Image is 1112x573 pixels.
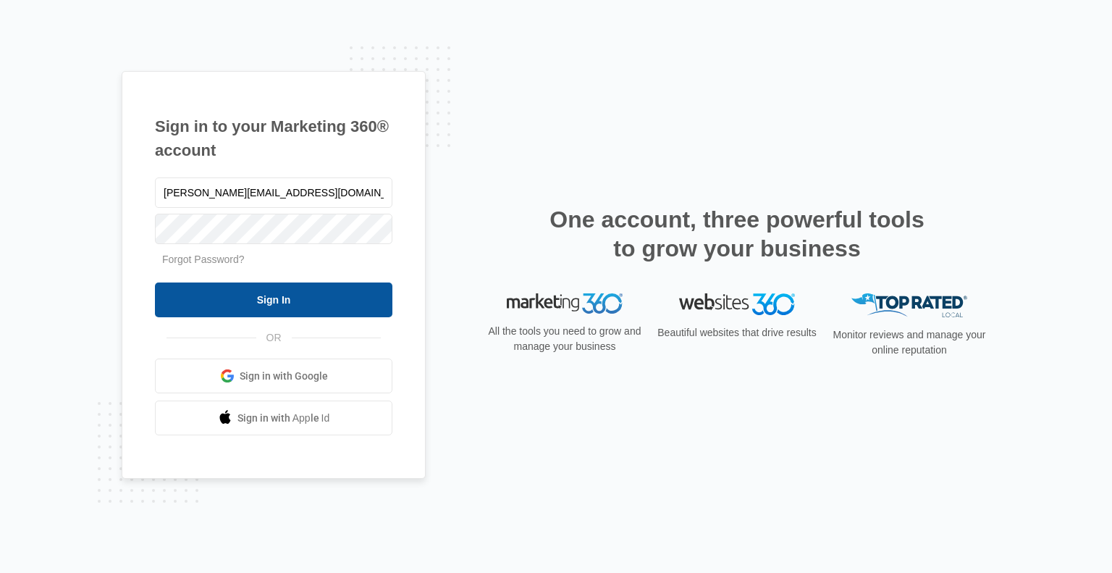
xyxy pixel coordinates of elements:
[507,293,623,314] img: Marketing 360
[155,177,392,208] input: Email
[162,254,245,265] a: Forgot Password?
[851,293,967,317] img: Top Rated Local
[828,327,990,358] p: Monitor reviews and manage your online reputation
[256,330,292,346] span: OR
[545,205,929,263] h2: One account, three powerful tools to grow your business
[656,325,818,340] p: Beautiful websites that drive results
[679,293,795,314] img: Websites 360
[155,283,392,317] input: Sign In
[240,369,328,384] span: Sign in with Google
[155,114,392,162] h1: Sign in to your Marketing 360® account
[155,401,392,435] a: Sign in with Apple Id
[155,359,392,393] a: Sign in with Google
[237,411,330,426] span: Sign in with Apple Id
[484,324,646,354] p: All the tools you need to grow and manage your business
